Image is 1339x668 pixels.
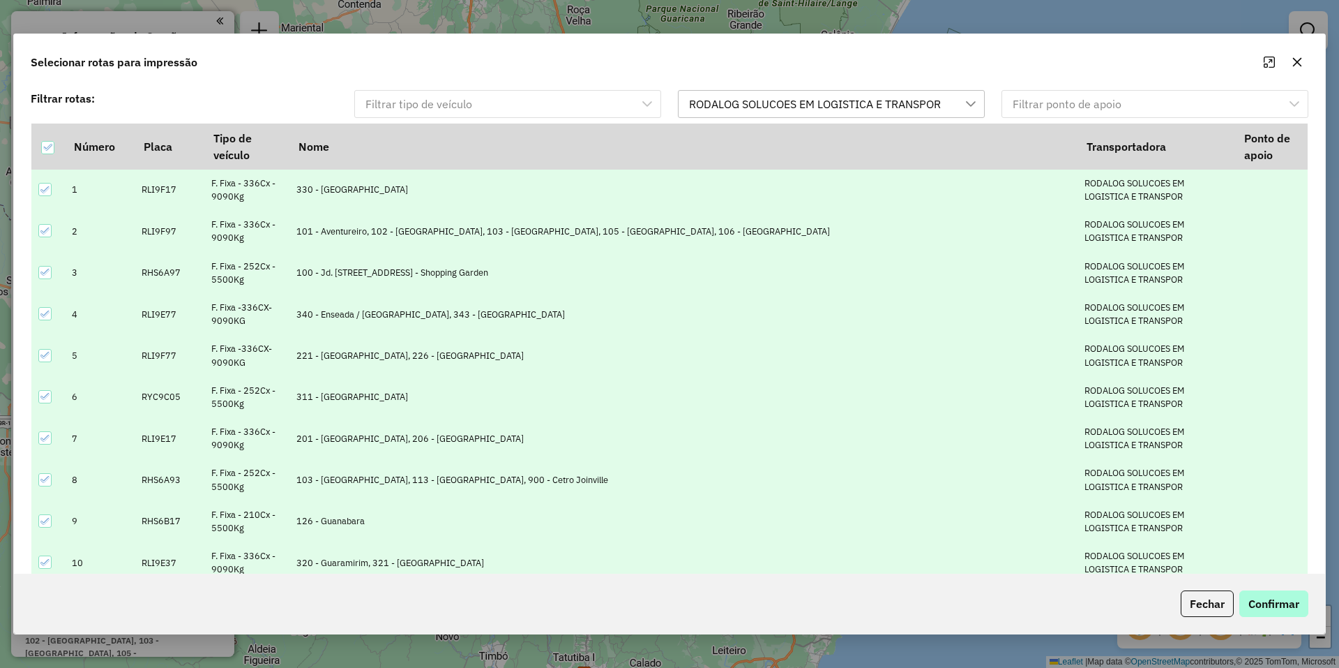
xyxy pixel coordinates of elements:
td: F. Fixa - 336Cx - 9090Kg [204,211,289,252]
td: 6 [65,376,135,417]
th: Número [65,124,135,170]
td: RLI9F97 [135,211,204,252]
td: RODALOG SOLUCOES EM LOGISTICA E TRANSPOR [1077,293,1235,334]
td: 311 - [GEOGRAPHIC_DATA] [289,376,1077,417]
td: 2 [65,211,135,252]
td: RODALOG SOLUCOES EM LOGISTICA E TRANSPOR [1077,170,1235,211]
td: RLI9E17 [135,418,204,459]
td: RHS6A93 [135,459,204,500]
strong: Filtrar rotas: [31,91,95,105]
td: RYC9C05 [135,376,204,417]
td: RLI9E77 [135,293,204,334]
td: 100 - Jd. [STREET_ADDRESS] - Shopping Garden [289,252,1077,293]
td: 9 [65,500,135,542]
td: 5 [65,335,135,376]
td: 3 [65,252,135,293]
td: F. Fixa - 252Cx - 5500Kg [204,459,289,500]
td: F. Fixa -336CX-9090KG [204,335,289,376]
td: 8 [65,459,135,500]
td: RODALOG SOLUCOES EM LOGISTICA E TRANSPOR [1077,542,1235,584]
td: 126 - Guanabara [289,500,1077,542]
span: Selecionar rotas para impressão [31,54,197,70]
td: 103 - [GEOGRAPHIC_DATA], 113 - [GEOGRAPHIC_DATA], 900 - Cetro Joinville [289,459,1077,500]
td: RODALOG SOLUCOES EM LOGISTICA E TRANSPOR [1077,418,1235,459]
td: F. Fixa - 336Cx - 9090Kg [204,542,289,584]
td: 330 - [GEOGRAPHIC_DATA] [289,170,1077,211]
td: 101 - Aventureiro, 102 - [GEOGRAPHIC_DATA], 103 - [GEOGRAPHIC_DATA], 105 - [GEOGRAPHIC_DATA], 106... [289,211,1077,252]
td: RODALOG SOLUCOES EM LOGISTICA E TRANSPOR [1077,335,1235,376]
td: RODALOG SOLUCOES EM LOGISTICA E TRANSPOR [1077,376,1235,417]
td: RODALOG SOLUCOES EM LOGISTICA E TRANSPOR [1077,211,1235,252]
td: RODALOG SOLUCOES EM LOGISTICA E TRANSPOR [1077,500,1235,542]
th: Ponto de apoio [1234,124,1308,170]
td: 7 [65,418,135,459]
td: RLI9F77 [135,335,204,376]
td: F. Fixa - 252Cx - 5500Kg [204,376,289,417]
td: F. Fixa - 336Cx - 9090Kg [204,170,289,211]
td: F. Fixa -336CX-9090KG [204,293,289,334]
td: RHS6B17 [135,500,204,542]
td: 340 - Enseada / [GEOGRAPHIC_DATA], 343 - [GEOGRAPHIC_DATA] [289,293,1077,334]
td: RHS6A97 [135,252,204,293]
td: 221 - [GEOGRAPHIC_DATA], 226 - [GEOGRAPHIC_DATA] [289,335,1077,376]
td: 320 - Guaramirim, 321 - [GEOGRAPHIC_DATA] [289,542,1077,584]
td: 10 [65,542,135,584]
td: RODALOG SOLUCOES EM LOGISTICA E TRANSPOR [1077,252,1235,293]
td: F. Fixa - 210Cx - 5500Kg [204,500,289,542]
td: F. Fixa - 336Cx - 9090Kg [204,418,289,459]
th: Nome [289,124,1077,170]
td: 1 [65,170,135,211]
td: F. Fixa - 252Cx - 5500Kg [204,252,289,293]
td: 201 - [GEOGRAPHIC_DATA], 206 - [GEOGRAPHIC_DATA] [289,418,1077,459]
th: Tipo de veículo [204,124,289,170]
th: Placa [135,124,204,170]
td: RODALOG SOLUCOES EM LOGISTICA E TRANSPOR [1077,459,1235,500]
td: RLI9E37 [135,542,204,584]
th: Transportadora [1077,124,1235,170]
button: Maximize [1258,51,1280,73]
td: 4 [65,293,135,334]
button: Confirmar [1239,591,1308,617]
td: RLI9F17 [135,170,204,211]
div: RODALOG SOLUCOES EM LOGISTICA E TRANSPOR [684,91,946,117]
button: Fechar [1181,591,1234,617]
